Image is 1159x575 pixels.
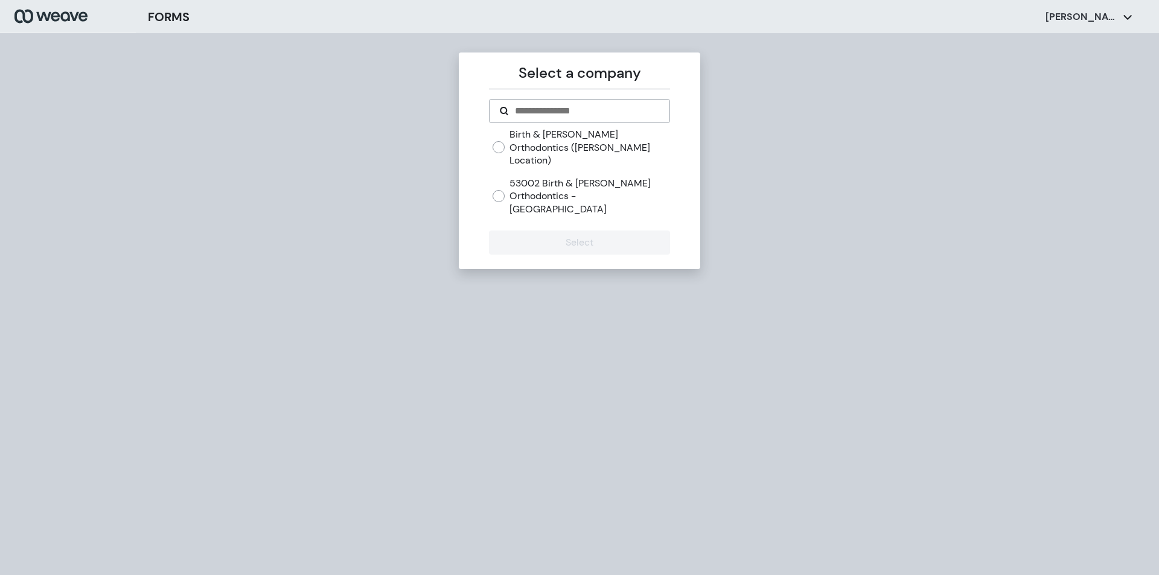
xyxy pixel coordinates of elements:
[489,230,669,255] button: Select
[489,62,669,84] p: Select a company
[509,128,669,167] label: Birth & [PERSON_NAME] Orthodontics ([PERSON_NAME] Location)
[1046,10,1118,24] p: [PERSON_NAME]
[148,8,190,26] h3: FORMS
[509,177,669,216] label: 53002 Birth & [PERSON_NAME] Orthodontics - [GEOGRAPHIC_DATA]
[514,104,659,118] input: Search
